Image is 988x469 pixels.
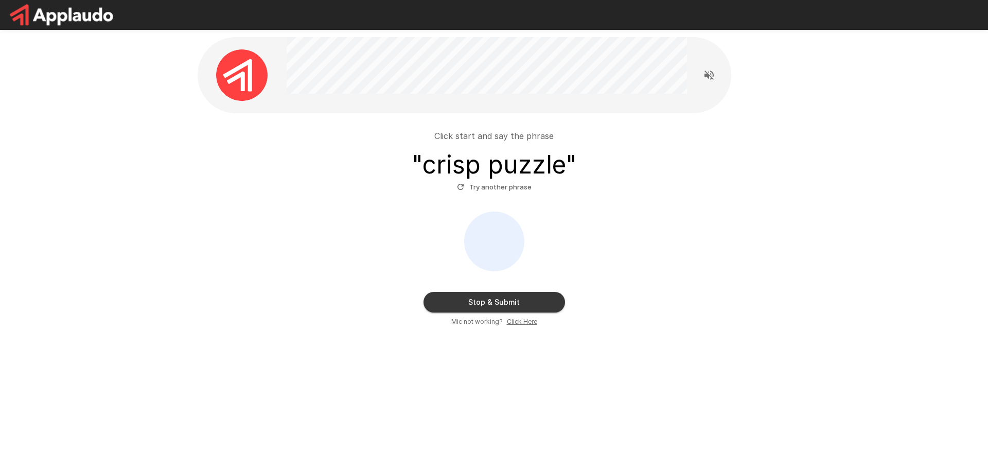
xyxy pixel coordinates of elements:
[216,49,268,101] img: applaudo_avatar.png
[454,179,534,195] button: Try another phrase
[412,150,577,179] h3: " crisp puzzle "
[434,130,554,142] p: Click start and say the phrase
[424,292,565,312] button: Stop & Submit
[699,65,719,85] button: Read questions aloud
[507,318,537,325] u: Click Here
[451,317,503,327] span: Mic not working?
